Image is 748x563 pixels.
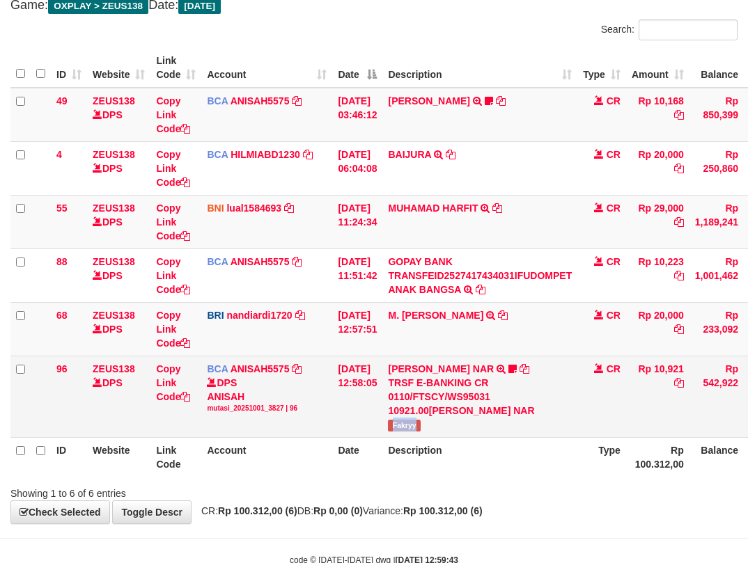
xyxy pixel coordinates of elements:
[156,149,190,188] a: Copy Link Code
[10,500,110,524] a: Check Selected
[639,19,738,40] input: Search:
[689,302,744,356] td: Rp 233,092
[674,377,684,388] a: Copy Rp 10,921 to clipboard
[87,356,150,437] td: DPS
[446,149,455,160] a: Copy BAIJURA to clipboard
[388,310,483,321] a: M. [PERSON_NAME]
[388,256,572,295] a: GOPAY BANK TRANSFEID2527417434031IFUDOMPET ANAK BANGSA
[674,216,684,228] a: Copy Rp 29,000 to clipboard
[332,356,382,437] td: [DATE] 12:58:05
[577,437,626,477] th: Type
[626,302,689,356] td: Rp 20,000
[10,481,302,500] div: Showing 1 to 6 of 6 entries
[87,248,150,302] td: DPS
[56,363,68,374] span: 96
[292,363,302,374] a: Copy ANISAH5575 to clipboard
[496,95,506,106] a: Copy INA PAUJANAH to clipboard
[93,203,135,214] a: ZEUS138
[295,310,305,321] a: Copy nandiardi1720 to clipboard
[194,505,483,516] span: CR: DB: Variance:
[626,437,689,477] th: Rp 100.312,00
[607,256,621,267] span: CR
[56,95,68,106] span: 49
[51,437,87,477] th: ID
[93,310,135,321] a: ZEUS138
[150,437,201,477] th: Link Code
[156,256,190,295] a: Copy Link Code
[284,203,294,214] a: Copy lual1584693 to clipboard
[626,141,689,195] td: Rp 20,000
[388,203,478,214] a: MUHAMAD HARFIT
[520,363,529,374] a: Copy MOHAMMAD FAKRY NAR to clipboard
[87,141,150,195] td: DPS
[87,195,150,248] td: DPS
[689,195,744,248] td: Rp 1,189,241
[231,95,290,106] a: ANISAH5575
[601,19,738,40] label: Search:
[156,203,190,241] a: Copy Link Code
[156,95,190,134] a: Copy Link Code
[87,437,150,477] th: Website
[207,363,228,374] span: BCA
[607,149,621,160] span: CR
[207,149,228,160] span: BCA
[51,48,87,88] th: ID: activate to sort column ascending
[626,248,689,302] td: Rp 10,223
[218,505,297,516] strong: Rp 100.312,00 (6)
[292,256,302,267] a: Copy ANISAH5575 to clipboard
[332,195,382,248] td: [DATE] 11:24:34
[292,95,302,106] a: Copy ANISAH5575 to clipboard
[689,248,744,302] td: Rp 1,001,462
[476,284,485,295] a: Copy GOPAY BANK TRANSFEID2527417434031IFUDOMPET ANAK BANGSA to clipboard
[332,437,382,477] th: Date
[87,88,150,142] td: DPS
[674,324,684,335] a: Copy Rp 20,000 to clipboard
[607,363,621,374] span: CR
[56,149,62,160] span: 4
[93,363,135,374] a: ZEUS138
[689,48,744,88] th: Balance
[388,376,572,418] div: TRSF E-BANKING CR 0110/FTSCY/WS95031 10921.00[PERSON_NAME] NAR
[332,141,382,195] td: [DATE] 06:04:08
[626,195,689,248] td: Rp 29,000
[93,95,135,106] a: ZEUS138
[388,363,494,374] a: [PERSON_NAME] NAR
[93,256,135,267] a: ZEUS138
[388,149,431,160] a: BAIJURA
[626,356,689,437] td: Rp 10,921
[226,310,292,321] a: nandiardi1720
[689,356,744,437] td: Rp 542,922
[332,302,382,356] td: [DATE] 12:57:51
[332,48,382,88] th: Date: activate to sort column descending
[403,505,483,516] strong: Rp 100.312,00 (6)
[87,48,150,88] th: Website: activate to sort column ascending
[231,149,300,160] a: HILMIABD1230
[207,310,224,321] span: BRI
[607,95,621,106] span: CR
[492,203,502,214] a: Copy MUHAMAD HARFIT to clipboard
[231,256,290,267] a: ANISAH5575
[674,270,684,281] a: Copy Rp 10,223 to clipboard
[313,505,363,516] strong: Rp 0,00 (0)
[112,500,192,524] a: Toggle Descr
[56,310,68,321] span: 68
[156,363,190,402] a: Copy Link Code
[388,420,420,431] span: Fakryy
[226,203,281,214] a: lual1584693
[674,109,684,120] a: Copy Rp 10,168 to clipboard
[382,437,577,477] th: Description
[207,404,327,413] div: mutasi_20251001_3827 | 96
[382,48,577,88] th: Description: activate to sort column ascending
[150,48,201,88] th: Link Code: activate to sort column ascending
[207,203,224,214] span: BNI
[207,256,228,267] span: BCA
[207,376,327,413] div: DPS ANISAH
[689,141,744,195] td: Rp 250,860
[689,88,744,142] td: Rp 850,399
[207,95,228,106] span: BCA
[201,437,332,477] th: Account
[607,203,621,214] span: CR
[87,302,150,356] td: DPS
[388,95,469,106] a: [PERSON_NAME]
[626,88,689,142] td: Rp 10,168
